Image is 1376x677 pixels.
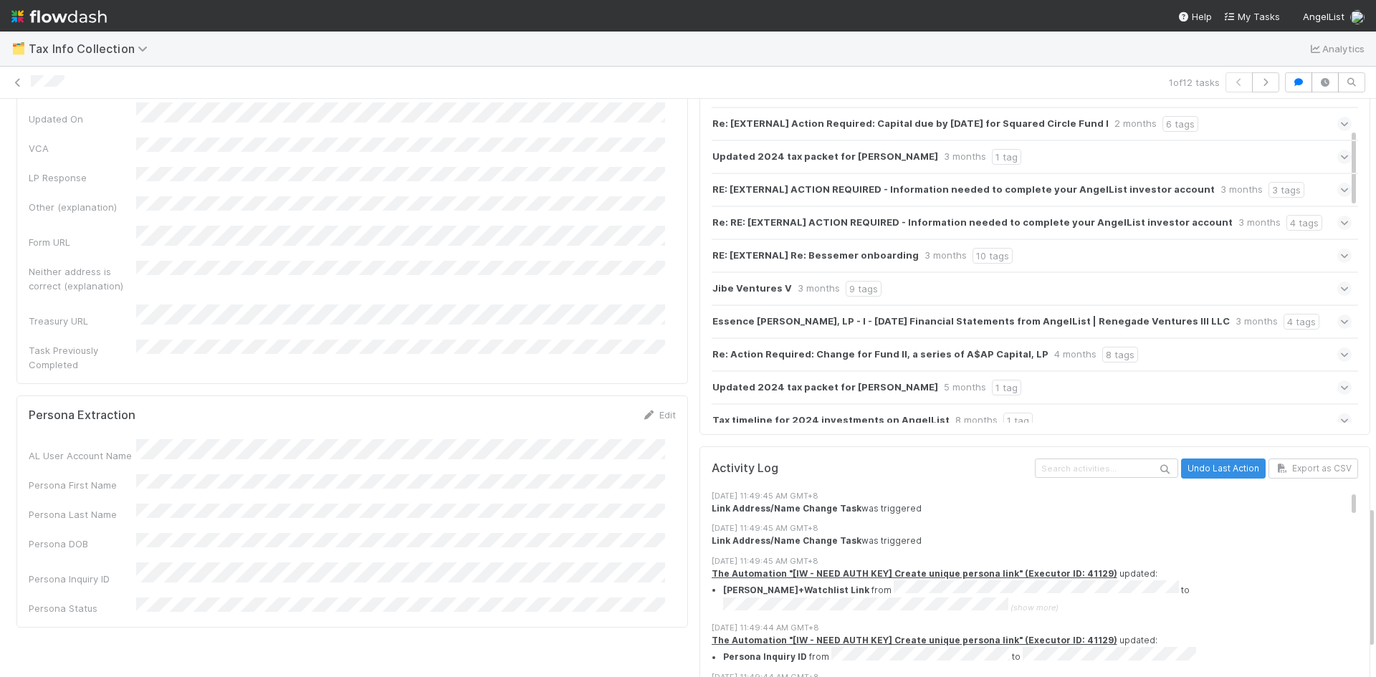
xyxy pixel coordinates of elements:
div: 4 tags [1284,314,1319,330]
strong: Re: Action Required: Change for Fund II, a series of A$AP Capital, LP [712,347,1048,362]
a: My Tasks [1223,9,1280,24]
span: AngelList [1303,11,1344,22]
summary: [PERSON_NAME]+Watchlist Link from to (show more) [723,580,1370,615]
div: 4 months [1054,347,1096,362]
div: 3 months [798,281,840,297]
a: Analytics [1308,40,1365,57]
div: 3 months [924,248,967,264]
div: 2 months [1114,116,1157,132]
div: was triggered [712,502,1370,515]
strong: Link Address/Name Change Task [712,535,861,546]
div: 8 months [955,413,998,428]
div: 4 tags [1286,215,1322,231]
strong: Link Address/Name Change Task [712,503,861,514]
li: from to [723,647,1370,664]
span: 1 of 12 tasks [1169,75,1220,90]
a: The Automation "[IW - NEED AUTH KEY] Create unique persona link" (Executor ID: 41129) [712,568,1117,579]
img: logo-inverted-e16ddd16eac7371096b0.svg [11,4,107,29]
span: Tax Info Collection [29,42,155,56]
div: 6 tags [1162,116,1198,132]
div: 1 tag [1003,413,1033,428]
div: AL User Account Name [29,448,136,463]
div: 5 months [944,380,986,395]
strong: Jibe Ventures V [712,281,792,297]
strong: RE: [EXTERNAL] Re: Bessemer onboarding [712,248,919,264]
button: Undo Last Action [1181,458,1266,479]
div: Neither address is correct (explanation) [29,264,136,293]
strong: Updated 2024 tax packet for [PERSON_NAME] [712,380,938,395]
strong: Persona Inquiry ID [723,652,807,663]
strong: Essence [PERSON_NAME], LP - I - [DATE] Financial Statements from AngelList | Renegade Ventures II... [712,314,1230,330]
a: The Automation "[IW - NEED AUTH KEY] Create unique persona link" (Executor ID: 41129) [712,635,1117,645]
div: 3 months [1238,215,1281,231]
div: Treasury URL [29,314,136,328]
div: was triggered [712,534,1370,547]
span: (show more) [1010,602,1059,613]
div: 3 months [1220,182,1263,198]
strong: RE: [EXTERNAL] ACTION REQUIRED - Information needed to complete your AngelList investor account [712,182,1215,198]
div: 8 tags [1102,347,1138,362]
img: avatar_0c8687a4-28be-40e9-aba5-f69283dcd0e7.png [1350,10,1365,24]
div: Updated On [29,112,136,126]
div: 9 tags [846,281,881,297]
div: Other (explanation) [29,200,136,214]
div: Persona DOB [29,537,136,551]
div: Persona Inquiry ID [29,572,136,586]
div: [DATE] 11:49:45 AM GMT+8 [712,555,1370,567]
input: Search activities... [1035,458,1178,478]
div: Persona Status [29,601,136,615]
div: updated: [712,634,1370,664]
div: Task Previously Completed [29,343,136,372]
div: updated: [712,567,1370,615]
div: Persona Last Name [29,507,136,522]
div: 3 months [944,149,986,165]
span: My Tasks [1223,11,1280,22]
div: [DATE] 11:49:45 AM GMT+8 [712,490,1370,502]
div: VCA [29,141,136,155]
button: Export as CSV [1268,458,1358,479]
h5: Activity Log [712,461,1033,476]
strong: Updated 2024 tax packet for [PERSON_NAME] [712,149,938,165]
a: Edit [642,409,676,421]
span: 🗂️ [11,42,26,54]
div: Help [1177,9,1212,24]
div: LP Response [29,171,136,185]
strong: Re: RE: [EXTERNAL] ACTION REQUIRED - Information needed to complete your AngelList investor account [712,215,1233,231]
strong: Tax timeline for 2024 investments on AngelList [712,413,950,428]
div: 10 tags [973,248,1013,264]
div: 1 tag [992,380,1021,395]
h5: Persona Extraction [29,408,135,423]
div: 1 tag [992,149,1021,165]
strong: [PERSON_NAME]+Watchlist Link [723,585,869,595]
div: 3 tags [1268,182,1304,198]
div: Form URL [29,235,136,249]
div: [DATE] 11:49:45 AM GMT+8 [712,522,1370,534]
div: 3 months [1236,314,1278,330]
strong: Re: [EXTERNAL] Action Required: Capital due by [DATE] for Squared Circle Fund I [712,116,1109,132]
div: [DATE] 11:49:44 AM GMT+8 [712,622,1370,634]
div: Persona First Name [29,478,136,492]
